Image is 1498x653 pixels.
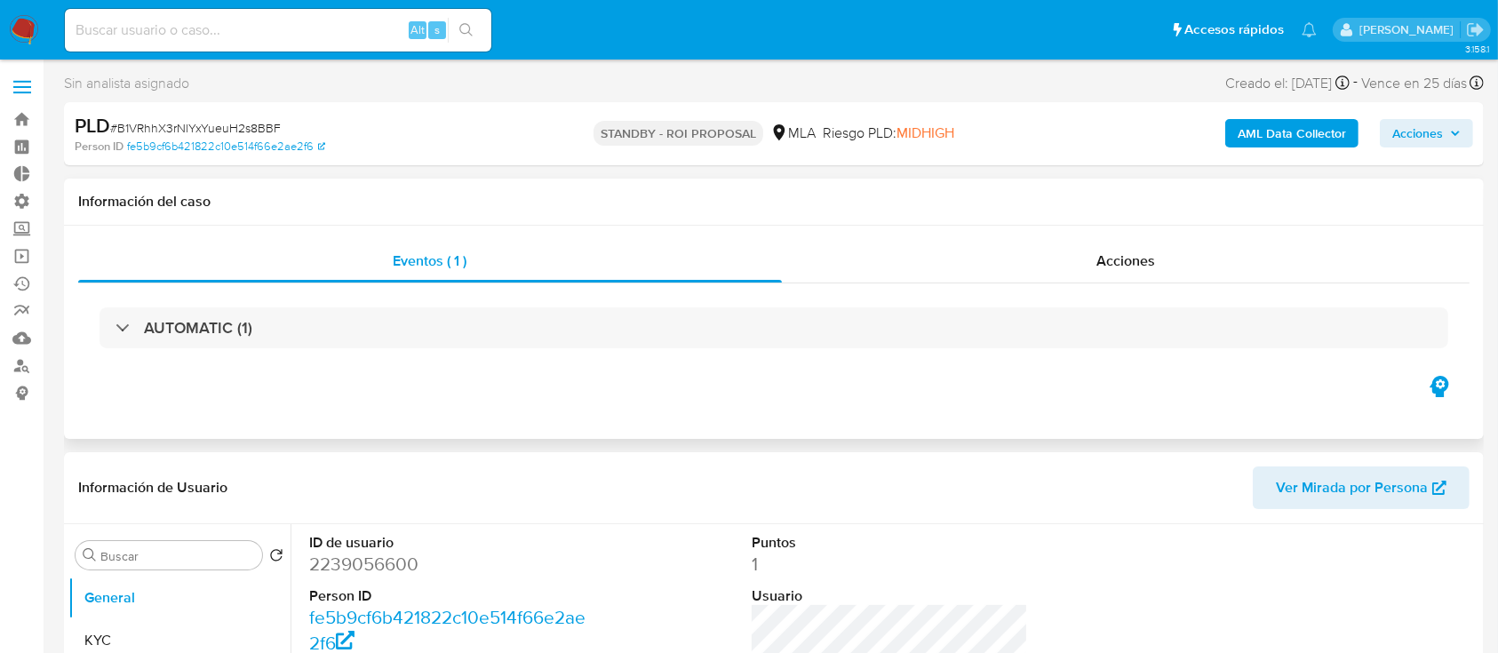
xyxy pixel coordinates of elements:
dt: ID de usuario [309,533,586,553]
dt: Puntos [752,533,1029,553]
b: PLD [75,111,110,139]
button: Ver Mirada por Persona [1253,466,1470,509]
dd: 2239056600 [309,552,586,577]
span: Acciones [1096,251,1155,271]
span: Vence en 25 días [1361,74,1467,93]
button: Buscar [83,548,97,562]
b: AML Data Collector [1238,119,1346,147]
span: s [434,21,440,38]
b: Person ID [75,139,124,155]
div: AUTOMATIC (1) [100,307,1448,348]
h1: Información del caso [78,193,1470,211]
dt: Usuario [752,586,1029,606]
span: MIDHIGH [896,123,954,143]
a: fe5b9cf6b421822c10e514f66e2ae2f6 [127,139,325,155]
button: AML Data Collector [1225,119,1359,147]
div: Creado el: [DATE] [1225,71,1350,95]
span: Alt [410,21,425,38]
span: Eventos ( 1 ) [393,251,466,271]
input: Buscar usuario o caso... [65,19,491,42]
button: search-icon [448,18,484,43]
span: Ver Mirada por Persona [1276,466,1428,509]
button: Volver al orden por defecto [269,548,283,568]
h3: AUTOMATIC (1) [144,318,252,338]
dd: 1 [752,552,1029,577]
button: General [68,577,291,619]
a: Notificaciones [1302,22,1317,37]
dt: Person ID [309,586,586,606]
span: - [1353,71,1358,95]
a: Salir [1466,20,1485,39]
button: Acciones [1380,119,1473,147]
span: Riesgo PLD: [823,123,954,143]
span: Sin analista asignado [64,74,189,93]
input: Buscar [100,548,255,564]
span: Acciones [1392,119,1443,147]
p: ezequiel.castrillon@mercadolibre.com [1359,21,1460,38]
p: STANDBY - ROI PROPOSAL [594,121,763,146]
span: # B1VRhhX3rNlYxYueuH2s8BBF [110,119,281,137]
h1: Información de Usuario [78,479,227,497]
span: Accesos rápidos [1184,20,1284,39]
div: MLA [770,123,816,143]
